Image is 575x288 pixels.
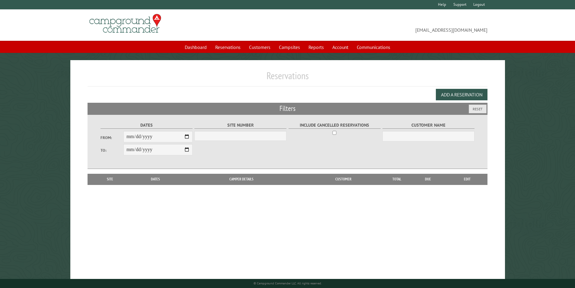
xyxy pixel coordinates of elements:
[101,147,123,153] label: To:
[181,174,302,185] th: Camper Details
[88,70,488,86] h1: Reservations
[245,41,274,53] a: Customers
[436,89,487,100] button: Add a Reservation
[289,122,381,129] label: Include Cancelled Reservations
[275,41,304,53] a: Campsites
[101,135,123,141] label: From:
[88,103,488,114] h2: Filters
[101,122,193,129] label: Dates
[302,174,385,185] th: Customer
[288,17,488,34] span: [EMAIL_ADDRESS][DOMAIN_NAME]
[409,174,447,185] th: Due
[469,105,487,113] button: Reset
[305,41,327,53] a: Reports
[353,41,394,53] a: Communications
[212,41,244,53] a: Reservations
[385,174,409,185] th: Total
[91,174,130,185] th: Site
[254,281,322,285] small: © Campground Commander LLC. All rights reserved.
[194,122,286,129] label: Site Number
[382,122,474,129] label: Customer Name
[181,41,210,53] a: Dashboard
[88,12,163,35] img: Campground Commander
[130,174,181,185] th: Dates
[447,174,488,185] th: Edit
[329,41,352,53] a: Account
